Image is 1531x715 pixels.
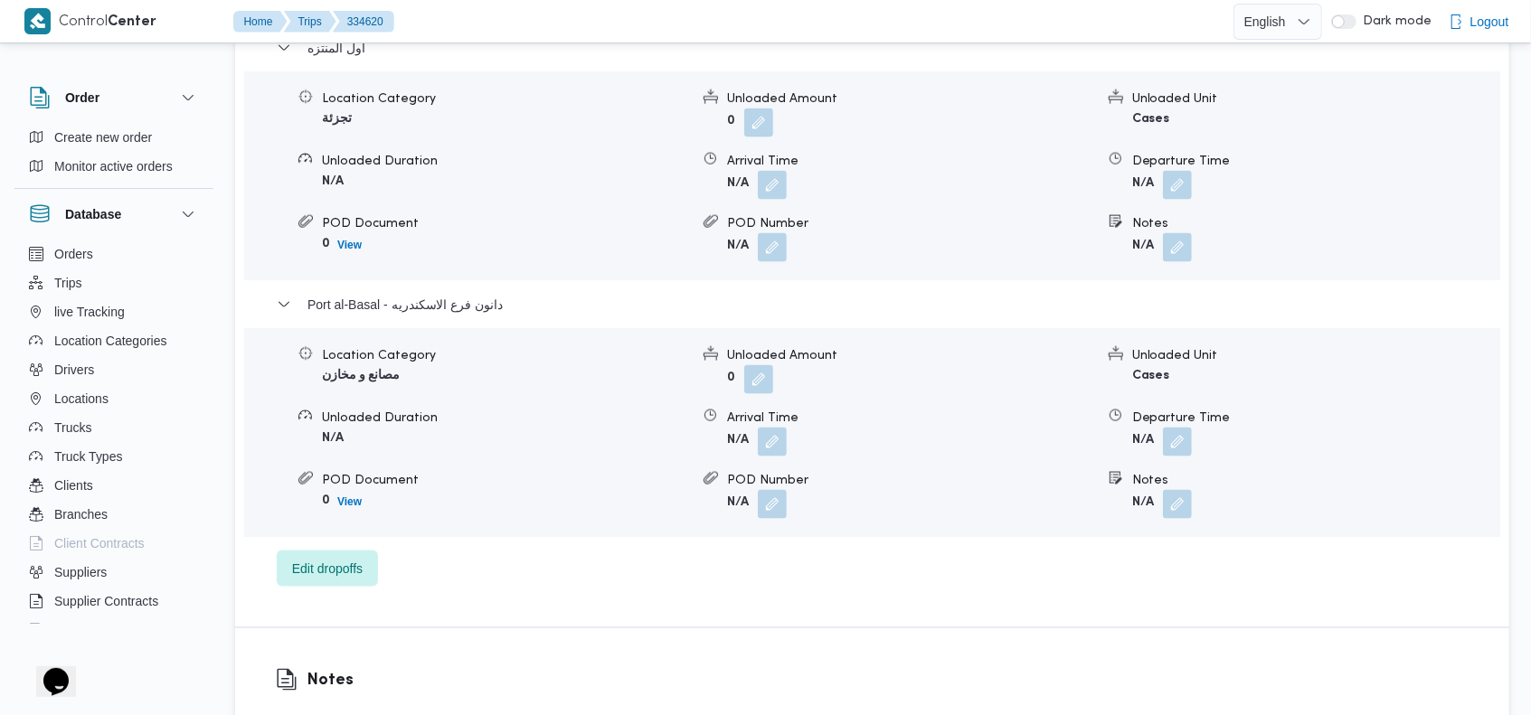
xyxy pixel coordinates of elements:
div: Unloaded Amount [727,89,1094,108]
b: N/A [1132,240,1154,252]
button: Database [29,203,199,225]
span: Dark mode [1356,14,1432,29]
b: 0 [727,116,735,127]
span: Trips [54,272,82,294]
span: Suppliers [54,561,107,583]
div: Location Category [322,346,689,365]
button: 334620 [333,11,394,33]
span: Trucks [54,417,91,438]
b: مصانع و مخازن [322,370,400,381]
b: 0 [727,372,735,384]
b: N/A [727,240,749,252]
div: Unloaded Unit [1132,346,1499,365]
button: Create new order [22,123,206,152]
button: Orders [22,240,206,268]
span: Drivers [54,359,94,381]
span: Clients [54,475,93,496]
img: X8yXhbKr1z7QwAAAABJRU5ErkJggg== [24,8,51,34]
button: Supplier Contracts [22,587,206,616]
b: 0 [322,238,330,249]
button: live Tracking [22,297,206,326]
button: View [330,491,369,513]
b: View [337,239,362,251]
b: View [337,495,362,508]
b: Cases [1132,113,1170,125]
button: اول المنتزه [277,37,1469,59]
span: Truck Types [54,446,122,467]
button: Trips [22,268,206,297]
b: N/A [1132,178,1154,190]
b: N/A [1132,435,1154,447]
div: POD Number [727,214,1094,233]
div: Notes [1132,471,1499,490]
iframe: chat widget [18,643,76,697]
b: تجزئة [322,113,352,125]
button: Monitor active orders [22,152,206,181]
b: N/A [1132,497,1154,509]
button: Locations [22,384,206,413]
button: Suppliers [22,558,206,587]
span: Edit dropoffs [292,558,363,579]
button: Edit dropoffs [277,550,378,587]
span: Supplier Contracts [54,590,158,612]
div: Database [14,240,213,631]
button: Home [233,11,288,33]
button: Client Contracts [22,529,206,558]
span: Port al-Basal - دانون فرع الاسكندريه [307,294,503,315]
b: N/A [727,178,749,190]
h3: Order [65,87,99,108]
span: Branches [54,503,108,525]
h3: Notes [307,669,505,693]
div: Location Category [322,89,689,108]
button: View [330,234,369,256]
button: Location Categories [22,326,206,355]
div: Arrival Time [727,152,1094,171]
button: Branches [22,500,206,529]
div: POD Number [727,471,1094,490]
span: Logout [1470,11,1509,33]
button: Drivers [22,355,206,384]
div: Unloaded Duration [322,152,689,171]
span: Locations [54,388,109,409]
span: Monitor active orders [54,155,173,177]
button: Trips [284,11,336,33]
div: Notes [1132,214,1499,233]
span: اول المنتزه [307,37,365,59]
h3: Database [65,203,121,225]
span: Devices [54,619,99,641]
span: Orders [54,243,93,265]
div: Unloaded Amount [727,346,1094,365]
div: Departure Time [1132,409,1499,428]
button: Devices [22,616,206,644]
b: Center [109,15,157,29]
span: live Tracking [54,301,125,323]
button: Order [29,87,199,108]
b: 0 [322,494,330,506]
button: Logout [1441,4,1517,40]
div: Unloaded Unit [1132,89,1499,108]
button: Clients [22,471,206,500]
b: N/A [322,175,344,187]
b: N/A [727,435,749,447]
button: Port al-Basal - دانون فرع الاسكندريه [277,294,1469,315]
div: Arrival Time [727,409,1094,428]
button: Trucks [22,413,206,442]
b: Cases [1132,370,1170,381]
div: POD Document [322,214,689,233]
b: N/A [322,432,344,444]
div: اول المنتزه [244,71,1500,280]
div: POD Document [322,471,689,490]
b: N/A [727,497,749,509]
div: Order [14,123,213,188]
div: Unloaded Duration [322,409,689,428]
div: Port al-Basal - دانون فرع الاسكندريه [244,328,1500,537]
span: Location Categories [54,330,167,352]
button: Truck Types [22,442,206,471]
div: Departure Time [1132,152,1499,171]
span: Create new order [54,127,152,148]
span: Client Contracts [54,532,145,554]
